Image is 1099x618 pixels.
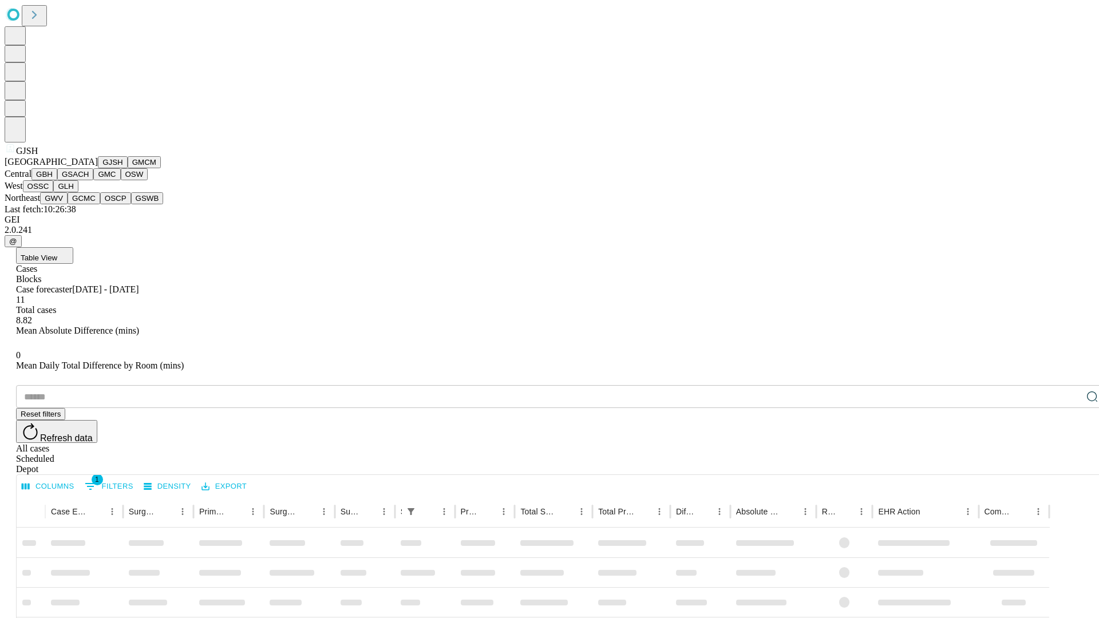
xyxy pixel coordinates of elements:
button: GMCM [128,156,161,168]
button: Show filters [82,477,136,496]
button: @ [5,235,22,247]
span: Central [5,169,31,179]
span: 0 [16,350,21,360]
span: 11 [16,295,25,304]
div: GEI [5,215,1094,225]
button: Menu [574,504,590,520]
button: Sort [781,504,797,520]
div: Scheduled In Room Duration [401,507,402,516]
button: Sort [229,504,245,520]
button: Sort [300,504,316,520]
button: GCMC [68,192,100,204]
button: GJSH [98,156,128,168]
button: Menu [960,504,976,520]
button: Menu [175,504,191,520]
button: Table View [16,247,73,264]
button: Reset filters [16,408,65,420]
span: West [5,181,23,191]
button: Sort [922,504,938,520]
div: Predicted In Room Duration [461,507,479,516]
button: OSW [121,168,148,180]
button: Refresh data [16,420,97,443]
span: [DATE] - [DATE] [72,284,139,294]
button: Sort [635,504,651,520]
button: GMC [93,168,120,180]
button: OSSC [23,180,54,192]
span: Mean Absolute Difference (mins) [16,326,139,335]
span: Total cases [16,305,56,315]
button: Menu [376,504,392,520]
div: Case Epic Id [51,507,87,516]
button: Menu [436,504,452,520]
div: Absolute Difference [736,507,780,516]
button: OSCP [100,192,131,204]
div: Total Predicted Duration [598,507,634,516]
button: Sort [420,504,436,520]
button: GSACH [57,168,93,180]
button: Menu [711,504,728,520]
div: Resolved in EHR [822,507,837,516]
span: Northeast [5,193,40,203]
button: Sort [480,504,496,520]
button: Menu [651,504,667,520]
button: Sort [558,504,574,520]
span: GJSH [16,146,38,156]
button: Select columns [19,478,77,496]
div: 2.0.241 [5,225,1094,235]
span: Last fetch: 10:26:38 [5,204,76,214]
span: Table View [21,253,57,262]
button: Menu [853,504,869,520]
span: [GEOGRAPHIC_DATA] [5,157,98,167]
button: Menu [797,504,813,520]
div: Surgeon Name [129,507,157,516]
span: Refresh data [40,433,93,443]
span: 1 [92,474,103,485]
button: GWV [40,192,68,204]
span: Mean Daily Total Difference by Room (mins) [16,360,184,370]
button: Show filters [403,504,419,520]
button: Sort [360,504,376,520]
div: Total Scheduled Duration [520,507,556,516]
button: GBH [31,168,57,180]
button: Menu [104,504,120,520]
button: Sort [88,504,104,520]
button: Sort [159,504,175,520]
button: Sort [1014,504,1030,520]
div: Surgery Date [341,507,359,516]
button: Menu [496,504,512,520]
span: 8.82 [16,315,32,325]
span: Reset filters [21,410,61,418]
span: @ [9,237,17,245]
div: Comments [985,507,1013,516]
button: GSWB [131,192,164,204]
button: Sort [695,504,711,520]
div: Primary Service [199,507,228,516]
button: Sort [837,504,853,520]
span: Case forecaster [16,284,72,294]
button: Menu [245,504,261,520]
div: Difference [676,507,694,516]
button: GLH [53,180,78,192]
button: Export [199,478,250,496]
button: Menu [1030,504,1046,520]
button: Density [141,478,194,496]
div: Surgery Name [270,507,298,516]
div: 1 active filter [403,504,419,520]
div: EHR Action [878,507,920,516]
button: Menu [316,504,332,520]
